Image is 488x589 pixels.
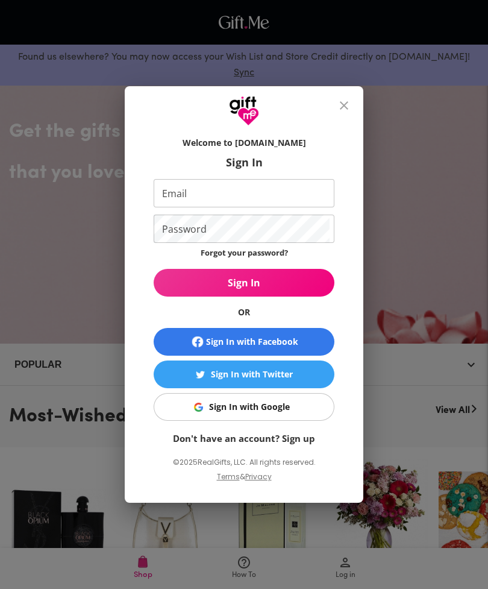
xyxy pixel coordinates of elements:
img: Sign In with Twitter [196,370,205,379]
div: Sign In with Facebook [206,335,298,348]
button: Sign In with TwitterSign In with Twitter [154,361,334,388]
button: Sign In [154,269,334,297]
p: & [240,470,245,493]
h6: Welcome to [DOMAIN_NAME] [154,137,334,149]
a: Don't have an account? Sign up [173,432,315,444]
p: © 2025 RealGifts, LLC. All rights reserved. [154,455,334,470]
img: Sign In with Google [194,403,203,412]
a: Terms [217,471,240,482]
a: Privacy [245,471,272,482]
button: Sign In with GoogleSign In with Google [154,393,334,421]
div: Sign In with Google [209,400,290,414]
img: GiftMe Logo [229,96,259,126]
h6: Sign In [154,155,334,169]
button: close [330,91,358,120]
h6: OR [154,306,334,318]
span: Sign In [154,276,334,289]
button: Sign In with Facebook [154,328,334,356]
div: Sign In with Twitter [211,368,293,381]
a: Forgot your password? [201,247,288,258]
